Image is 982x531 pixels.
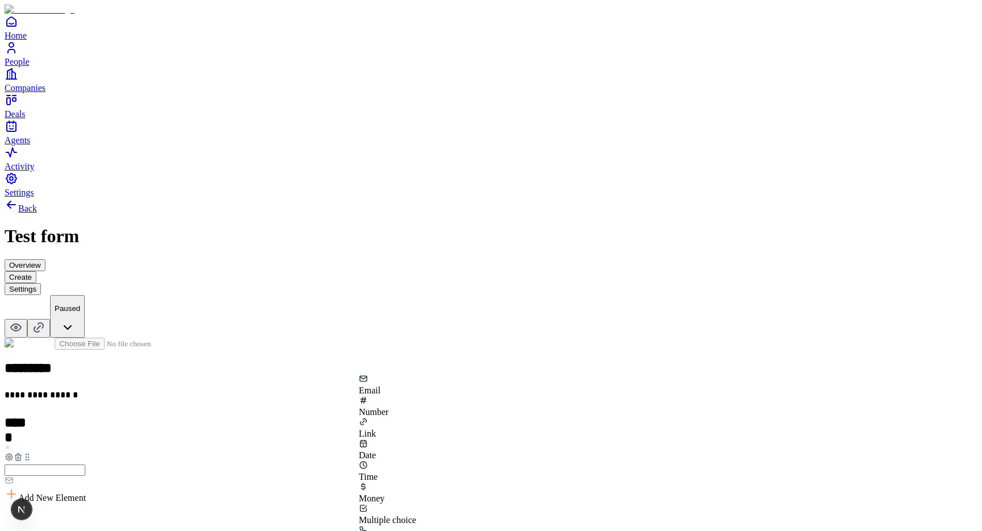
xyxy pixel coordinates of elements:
span: Deals [5,109,25,119]
span: People [5,57,30,67]
span: Add New Element [18,493,86,503]
div: Money [359,482,428,504]
a: Home [5,15,977,40]
div: Email [359,385,428,396]
span: Activity [5,161,34,171]
a: Activity [5,146,977,171]
a: Companies [5,67,977,93]
img: Form Logo [5,338,55,349]
button: Settings [5,283,41,295]
div: Number [359,396,428,417]
a: Back [5,204,37,213]
a: Deals [5,93,977,119]
span: Companies [5,83,45,93]
div: Multiple choice [359,504,428,525]
div: Link [359,429,428,439]
span: Settings [5,188,34,197]
button: Overview [5,259,45,271]
span: Home [5,31,27,40]
div: Link [359,417,428,439]
a: Settings [5,172,977,197]
div: Date [359,450,428,461]
a: Agents [5,119,977,145]
h1: Test form [5,226,977,247]
a: People [5,41,977,67]
span: Agents [5,135,30,145]
div: Money [359,493,428,504]
div: Number [359,407,428,417]
img: Item Brain Logo [5,5,74,15]
button: Create [5,271,36,283]
div: Email [359,374,428,396]
div: Time [359,472,428,482]
div: Multiple choice [359,515,428,525]
div: Date [359,439,428,461]
div: Time [359,461,428,482]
